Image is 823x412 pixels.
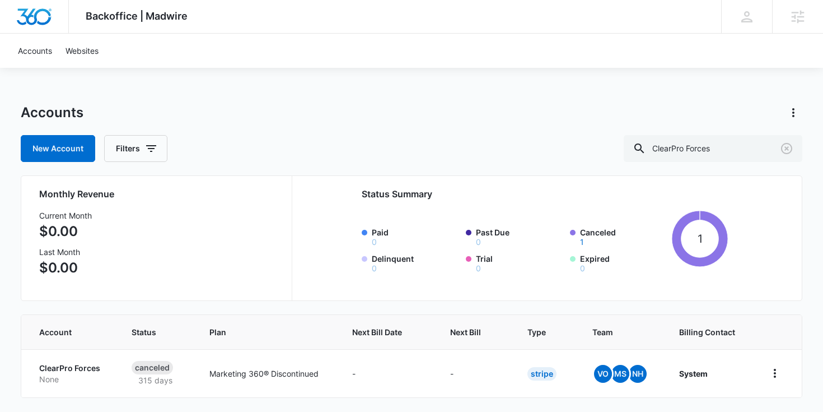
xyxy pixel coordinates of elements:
span: Account [39,326,88,338]
label: Expired [580,253,667,272]
tspan: 1 [698,232,703,246]
span: Team [592,326,636,338]
td: - [437,349,515,397]
button: Canceled [580,238,584,246]
td: - [339,349,436,397]
p: 315 days [132,374,179,386]
button: Filters [104,135,167,162]
span: Billing Contact [679,326,739,338]
label: Delinquent [372,253,459,272]
a: New Account [21,135,95,162]
h3: Last Month [39,246,92,258]
span: Next Bill Date [352,326,406,338]
div: Canceled [132,361,173,374]
div: Stripe [527,367,557,381]
span: NH [629,365,647,383]
p: $0.00 [39,258,92,278]
span: Next Bill [450,326,485,338]
strong: System [679,369,708,378]
span: MS [611,365,629,383]
p: $0.00 [39,221,92,242]
label: Canceled [580,226,667,246]
h1: Accounts [21,104,83,121]
p: Marketing 360® Discontinued [209,368,325,379]
button: home [766,364,784,382]
span: Plan [209,326,325,338]
h2: Monthly Revenue [39,187,278,201]
label: Trial [476,253,563,272]
span: Backoffice | Madwire [86,10,188,22]
p: None [39,374,105,385]
span: Type [527,326,549,338]
button: Clear [778,140,796,158]
a: Websites [59,34,105,68]
h2: Status Summary [362,187,728,201]
input: Search [624,135,802,162]
span: Status [132,326,167,338]
button: Actions [784,104,802,122]
a: ClearPro ForcesNone [39,363,105,385]
label: Paid [372,226,459,246]
h3: Current Month [39,210,92,221]
span: VO [594,365,612,383]
p: ClearPro Forces [39,363,105,374]
label: Past Due [476,226,563,246]
a: Accounts [11,34,59,68]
